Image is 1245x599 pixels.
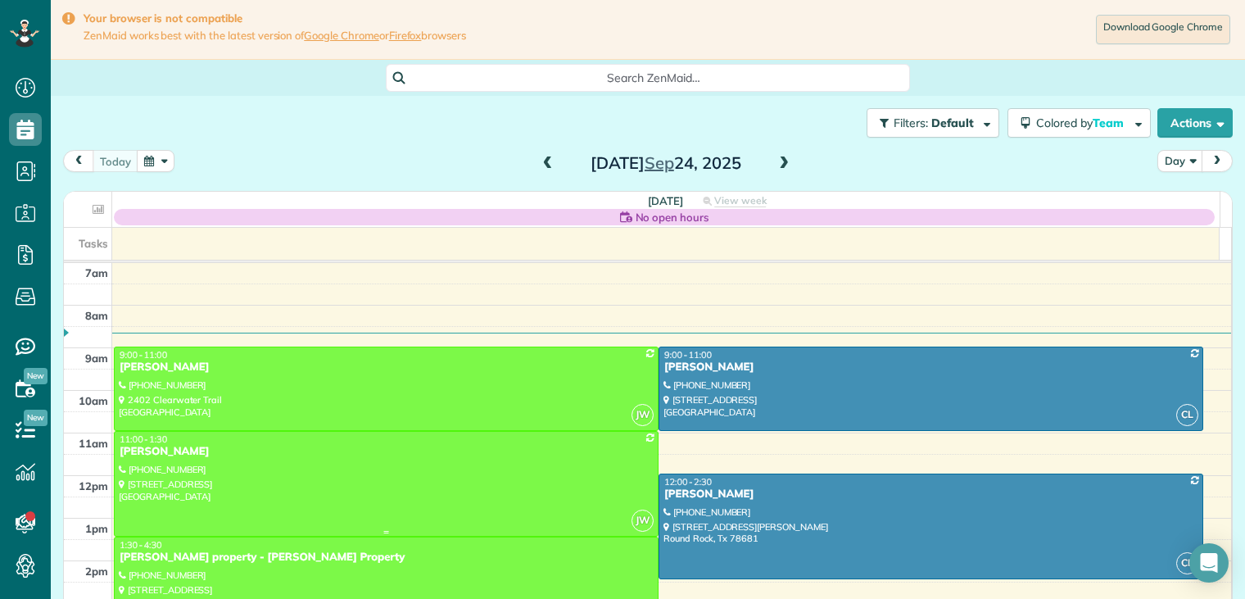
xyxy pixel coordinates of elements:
span: ZenMaid works best with the latest version of or browsers [84,29,466,43]
span: 9am [85,352,108,365]
span: New [24,410,48,426]
span: 8am [85,309,108,322]
span: No open hours [636,209,709,225]
button: next [1202,150,1233,172]
button: Colored byTeam [1007,108,1151,138]
strong: Your browser is not compatible [84,11,466,25]
button: Actions [1157,108,1233,138]
div: Open Intercom Messenger [1189,543,1229,583]
div: [PERSON_NAME] [663,361,1198,374]
span: New [24,368,48,384]
div: [PERSON_NAME] [119,361,654,374]
span: 1:30 - 4:30 [120,539,162,551]
span: 2pm [85,565,108,578]
button: Day [1157,150,1203,172]
span: 11am [79,437,108,450]
a: Filters: Default [858,108,999,138]
span: JW [632,510,654,532]
span: CL [1176,552,1198,574]
button: Filters: Default [867,108,999,138]
span: 10am [79,394,108,407]
a: Firefox [389,29,422,42]
span: Filters: [894,116,928,130]
span: 1pm [85,522,108,535]
span: JW [632,404,654,426]
button: today [93,150,138,172]
div: [PERSON_NAME] [663,488,1198,501]
span: CL [1176,404,1198,426]
span: 9:00 - 11:00 [664,349,712,361]
span: View week [714,194,767,207]
span: 7am [85,266,108,279]
span: 12pm [79,479,108,492]
span: Default [931,116,975,130]
span: 9:00 - 11:00 [120,349,167,361]
span: Colored by [1036,116,1130,130]
h2: [DATE] 24, 2025 [564,154,768,172]
span: Sep [645,152,674,173]
a: Google Chrome [304,29,379,42]
span: 11:00 - 1:30 [120,433,167,445]
div: [PERSON_NAME] [119,445,654,459]
span: 12:00 - 2:30 [664,476,712,488]
span: Team [1093,116,1126,130]
div: [PERSON_NAME] property - [PERSON_NAME] Property [119,551,654,565]
span: Tasks [79,237,108,250]
span: [DATE] [648,194,683,207]
button: prev [63,150,94,172]
a: Download Google Chrome [1096,15,1230,44]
